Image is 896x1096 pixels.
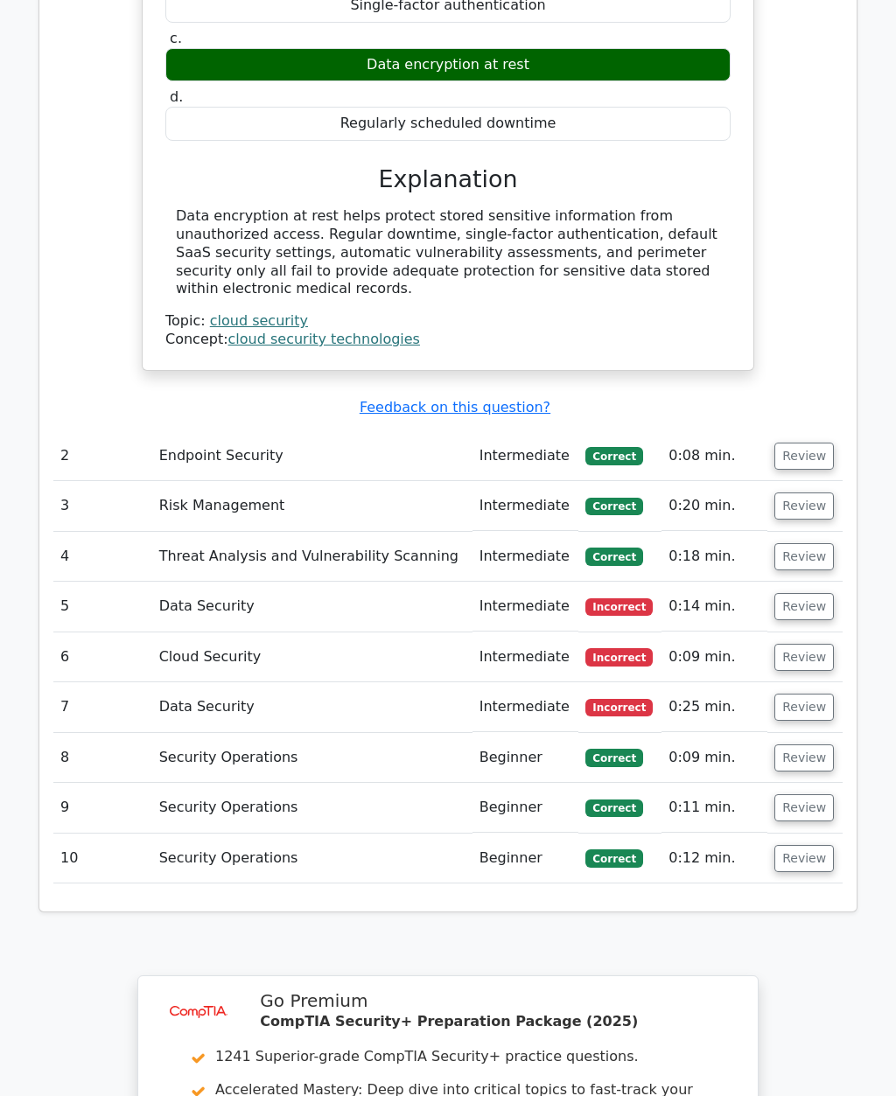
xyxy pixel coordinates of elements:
td: Security Operations [152,783,472,833]
td: 2 [53,431,152,481]
td: 0:09 min. [661,733,767,783]
td: 0:08 min. [661,431,767,481]
td: Beginner [472,783,579,833]
button: Review [774,543,834,570]
td: 5 [53,582,152,632]
td: 7 [53,682,152,732]
button: Review [774,794,834,821]
td: Intermediate [472,582,579,632]
td: 0:25 min. [661,682,767,732]
td: Security Operations [152,733,472,783]
td: Intermediate [472,682,579,732]
button: Review [774,443,834,470]
td: Beginner [472,834,579,883]
span: Correct [585,849,642,867]
span: Correct [585,548,642,565]
td: 6 [53,632,152,682]
span: Correct [585,447,642,464]
button: Review [774,694,834,721]
td: Data Security [152,682,472,732]
div: Concept: [165,331,731,349]
a: cloud security technologies [228,331,420,347]
td: 0:20 min. [661,481,767,531]
td: Cloud Security [152,632,472,682]
span: d. [170,88,183,105]
td: 0:18 min. [661,532,767,582]
div: Data encryption at rest [165,48,731,82]
button: Review [774,593,834,620]
td: 8 [53,733,152,783]
span: Incorrect [585,598,653,616]
button: Review [774,845,834,872]
td: 10 [53,834,152,883]
div: Topic: [165,312,731,331]
td: Intermediate [472,431,579,481]
button: Review [774,744,834,771]
td: 4 [53,532,152,582]
td: Threat Analysis and Vulnerability Scanning [152,532,472,582]
td: Intermediate [472,481,579,531]
button: Review [774,492,834,520]
span: Correct [585,749,642,766]
td: Risk Management [152,481,472,531]
span: Incorrect [585,648,653,666]
span: Correct [585,799,642,817]
span: c. [170,30,182,46]
div: Data encryption at rest helps protect stored sensitive information from unauthorized access. Regu... [176,207,720,298]
td: 9 [53,783,152,833]
td: Intermediate [472,532,579,582]
td: Security Operations [152,834,472,883]
td: 3 [53,481,152,531]
td: Data Security [152,582,472,632]
span: Correct [585,498,642,515]
td: 0:11 min. [661,783,767,833]
td: 0:09 min. [661,632,767,682]
a: cloud security [210,312,308,329]
td: 0:14 min. [661,582,767,632]
span: Incorrect [585,699,653,716]
td: Intermediate [472,632,579,682]
td: Beginner [472,733,579,783]
td: 0:12 min. [661,834,767,883]
a: Feedback on this question? [360,399,550,415]
button: Review [774,644,834,671]
td: Endpoint Security [152,431,472,481]
h3: Explanation [176,165,720,193]
div: Regularly scheduled downtime [165,107,731,141]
